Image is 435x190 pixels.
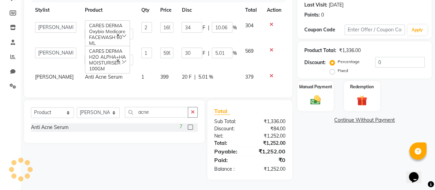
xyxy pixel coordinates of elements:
[250,125,291,132] div: ₹84.00
[35,74,74,80] span: [PERSON_NAME]
[345,24,405,35] input: Enter Offer / Coupon Code
[214,108,230,115] span: Total
[89,22,125,46] span: CARES DERMA Oxybio Medicare FACEWASH 60 ML
[299,84,332,90] label: Manual Payment
[80,2,137,18] th: Product
[250,147,291,156] div: ₹1,252.00
[338,68,348,74] label: Fixed
[209,118,250,125] div: Sub Total:
[245,22,253,29] span: 304
[232,50,237,57] span: %
[250,118,291,125] div: ₹1,336.00
[209,132,250,140] div: Net:
[354,94,370,107] img: _gift.svg
[209,156,250,164] div: Paid:
[241,2,263,18] th: Total
[31,124,68,131] div: Anti Acne Serum
[263,2,285,18] th: Action
[198,73,213,81] span: 5.01 %
[304,11,320,19] div: Points:
[177,2,241,18] th: Disc
[339,47,361,54] div: ₹1,336.00
[250,166,291,173] div: ₹1,252.00
[156,2,178,18] th: Price
[406,162,428,183] iframe: chat widget
[304,47,336,54] div: Product Total:
[232,24,237,31] span: %
[329,1,344,9] div: [DATE]
[304,26,345,33] div: Coupon Code
[202,24,205,31] span: F
[208,50,209,57] span: |
[160,74,168,80] span: 399
[209,147,250,156] div: Payable:
[180,123,182,130] span: 7
[31,2,80,18] th: Stylist
[299,117,430,124] a: Continue Without Payment
[350,84,374,90] label: Redemption
[182,73,191,81] span: 20 F
[209,140,250,147] div: Total:
[194,73,195,81] span: |
[245,74,253,80] span: 379
[208,24,209,31] span: |
[250,140,291,147] div: ₹1,252.00
[89,48,126,71] span: CARES DERMA H2O ALPHA+HA MOISTURISER - 100GM
[125,107,188,118] input: Search or Scan
[85,74,122,80] span: Anti Acne Serum
[245,48,253,54] span: 569
[407,25,427,35] button: Apply
[137,2,156,18] th: Qty
[250,156,291,164] div: ₹0
[338,59,360,65] label: Percentage
[321,11,324,19] div: 0
[202,50,205,57] span: F
[141,74,144,80] span: 1
[209,125,250,132] div: Discount:
[209,166,250,173] div: Balance :
[304,59,326,66] div: Discount:
[304,1,327,9] div: Last Visit:
[250,132,291,140] div: ₹1,252.00
[307,94,324,106] img: _cash.svg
